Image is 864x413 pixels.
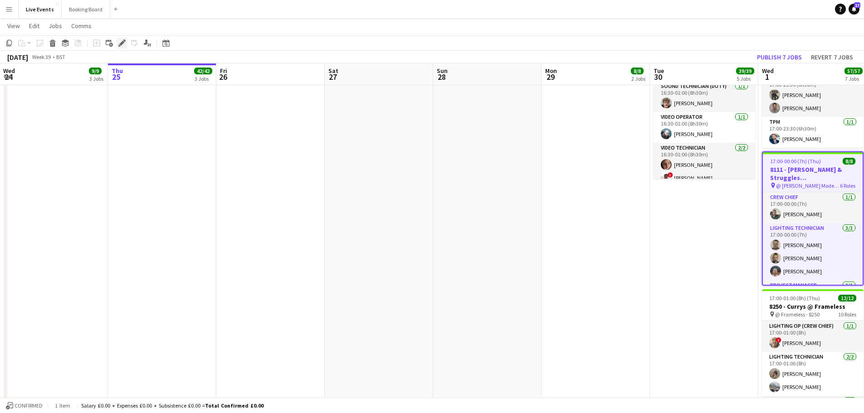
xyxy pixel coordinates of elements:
span: 1 item [52,402,73,409]
div: 3 Jobs [89,75,103,82]
span: Sun [437,67,448,75]
span: 17:00-01:00 (8h) (Thu) [769,295,820,301]
span: 17:00-00:00 (7h) (Thu) [770,158,821,165]
app-card-role: Set / Staging Crew2/217:00-23:30 (6h30m)[PERSON_NAME][PERSON_NAME] [762,73,864,117]
button: Publish 7 jobs [753,51,805,63]
app-card-role: Lighting Op (Crew Chief)1/117:00-01:00 (8h)![PERSON_NAME] [762,321,864,352]
span: 26 [219,72,227,82]
h3: 8250 - Currys @ Frameless [762,302,864,311]
button: Revert 7 jobs [807,51,857,63]
span: 8/8 [631,68,644,74]
span: 39/39 [736,68,754,74]
app-card-role: Video Technician2/216:30-01:00 (8h30m)[PERSON_NAME]![PERSON_NAME] [654,143,755,187]
span: 27 [327,72,338,82]
app-card-role: Video Operator1/116:30-01:00 (8h30m)[PERSON_NAME] [654,112,755,143]
div: 7 Jobs [845,75,862,82]
span: 28 [435,72,448,82]
app-card-role: Lighting Technician3/317:00-00:00 (7h)[PERSON_NAME][PERSON_NAME][PERSON_NAME] [763,223,863,280]
div: 5 Jobs [737,75,754,82]
app-card-role: Sound Technician (Duty)1/116:30-01:00 (8h30m)[PERSON_NAME] [654,81,755,112]
span: Tue [654,67,664,75]
span: 12/12 [838,295,856,301]
span: 42/42 [194,68,212,74]
button: Confirmed [5,401,44,411]
span: 25 [110,72,123,82]
span: Edit [29,22,39,30]
span: Thu [112,67,123,75]
span: Jobs [49,22,62,30]
span: ! [668,172,673,178]
span: Comms [71,22,92,30]
span: Fri [220,67,227,75]
app-card-role: TPM1/117:00-23:30 (6h30m)[PERSON_NAME] [762,117,864,148]
div: [DATE] [7,53,28,62]
span: Wed [762,67,774,75]
app-job-card: 17:00-00:00 (7h) (Thu)8/88111 - [PERSON_NAME] & Struggles ([GEOGRAPHIC_DATA]) Ltd @ [PERSON_NAME]... [762,151,864,286]
a: Edit [25,20,43,32]
span: 17 [854,2,860,8]
a: 17 [849,4,859,15]
span: 57/57 [844,68,863,74]
span: Confirmed [15,403,43,409]
app-card-role: Crew Chief1/117:00-00:00 (7h)[PERSON_NAME] [763,192,863,223]
button: Live Events [19,0,62,18]
span: Sat [328,67,338,75]
span: Week 39 [30,53,53,60]
span: Wed [3,67,15,75]
div: Salary £0.00 + Expenses £0.00 + Subsistence £0.00 = [81,402,264,409]
span: 24 [2,72,15,82]
span: View [7,22,20,30]
button: Booking Board [62,0,110,18]
span: 6 Roles [840,182,855,189]
span: Total Confirmed £0.00 [205,402,264,409]
div: BST [56,53,65,60]
span: 9/9 [89,68,102,74]
span: 1 [761,72,774,82]
h3: 8111 - [PERSON_NAME] & Struggles ([GEOGRAPHIC_DATA]) Ltd @ [PERSON_NAME][GEOGRAPHIC_DATA] [763,165,863,182]
span: 30 [652,72,664,82]
span: @ [PERSON_NAME] Modern - 8111 [776,182,840,189]
a: Jobs [45,20,66,32]
app-card-role: Lighting Technician2/217:00-01:00 (8h)[PERSON_NAME][PERSON_NAME] [762,352,864,396]
a: View [4,20,24,32]
div: 2 Jobs [631,75,645,82]
span: 10 Roles [838,311,856,318]
span: 29 [544,72,557,82]
div: 3 Jobs [195,75,212,82]
span: 8/8 [843,158,855,165]
span: Mon [545,67,557,75]
span: ! [776,337,781,343]
a: Comms [68,20,95,32]
app-job-card: 16:30-01:00 (8h30m) (Wed)18/187781 - Leaders in Sport @ V&A @ V&A - 778111 RolesSound Technician2... [654,44,755,179]
app-card-role: Project Manager1/1 [763,280,863,311]
span: @ Frameless - 8250 [775,311,820,318]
